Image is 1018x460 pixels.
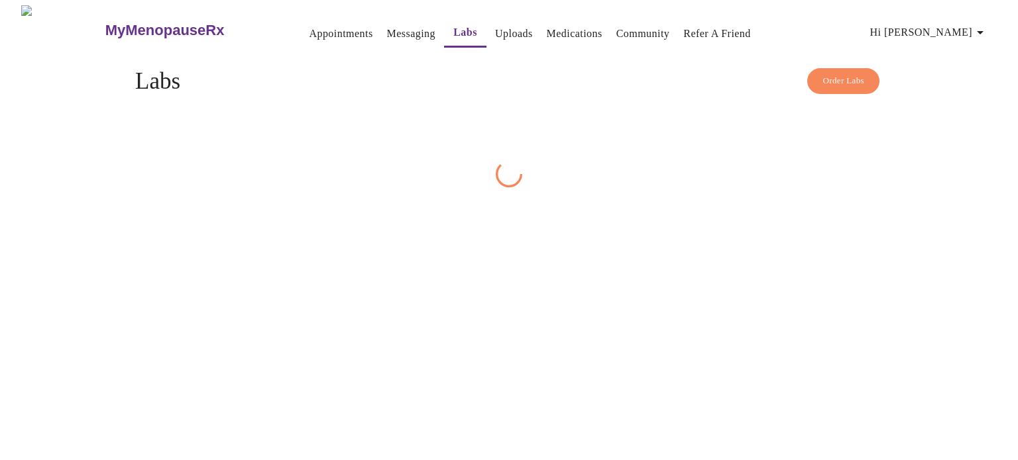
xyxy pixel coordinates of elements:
button: Community [611,21,675,47]
button: Order Labs [807,68,879,94]
a: Community [616,24,670,43]
span: Hi [PERSON_NAME] [870,23,988,42]
h4: Labs [135,68,883,95]
button: Messaging [382,21,441,47]
span: Order Labs [822,73,864,89]
a: Medications [547,24,602,43]
a: MyMenopauseRx [103,7,277,54]
a: Appointments [309,24,372,43]
a: Labs [453,23,477,42]
button: Refer a Friend [678,21,756,47]
a: Uploads [495,24,533,43]
a: Refer a Friend [683,24,751,43]
img: MyMenopauseRx Logo [21,5,103,55]
button: Hi [PERSON_NAME] [865,19,993,46]
h3: MyMenopauseRx [105,22,225,39]
button: Appointments [304,21,378,47]
button: Medications [541,21,608,47]
button: Labs [444,19,486,48]
a: Messaging [387,24,435,43]
button: Uploads [490,21,538,47]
